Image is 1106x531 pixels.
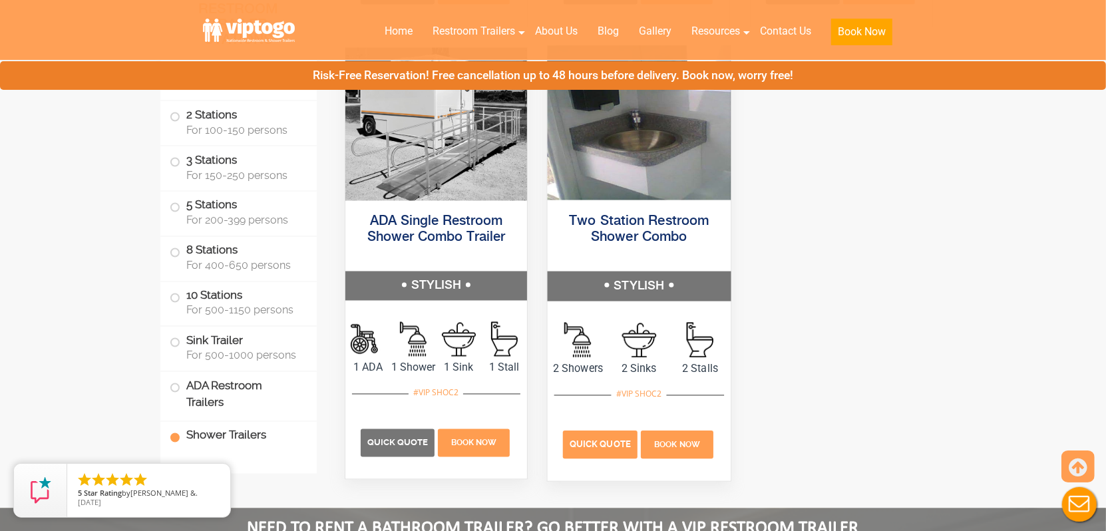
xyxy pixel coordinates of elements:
span: Star Rating [84,488,122,498]
span: 1 ADA [345,360,391,376]
span: 1 Stall [481,360,526,376]
span: Quick Quote [570,440,631,450]
span: 1 Shower [391,360,436,376]
span: Quick Quote [367,438,428,448]
a: ADA Single Restroom Shower Combo Trailer [367,215,505,245]
label: 2 Stations [170,101,307,142]
img: an icon of stall [491,322,518,357]
span: 1 Sink [436,360,481,376]
label: 5 Stations [170,192,307,233]
span: by [78,489,220,498]
a: Book Now [437,437,512,449]
label: 3 Stations [170,146,307,188]
img: an icon of stall [687,323,713,358]
label: 8 Stations [170,236,307,277]
span: For 500-1150 persons [186,304,301,317]
a: Restroom Trailers [423,17,525,46]
h5: STYLISH [345,271,527,301]
li:  [118,472,134,488]
span: For 400-650 persons [186,259,301,271]
a: Quick Quote [361,437,437,449]
a: Book Now [821,17,902,53]
span: For 500-1000 persons [186,349,301,362]
span: [PERSON_NAME] &. [130,488,198,498]
label: 10 Stations [170,281,307,323]
span: 2 Showers [547,361,608,377]
img: an icon of sink [442,323,476,357]
span: For 150-250 persons [186,169,301,182]
label: ADA Restroom Trailers [170,372,307,417]
li:  [77,472,92,488]
img: outside photo of 2 stations shower combo trailer [547,46,730,200]
span: 2 Stalls [669,361,731,377]
label: Shower Trailers [170,422,307,450]
span: 2 Sinks [608,361,669,377]
img: an icon of sink [622,323,656,358]
span: Book Now [654,441,700,450]
a: Resources [681,17,750,46]
button: Book Now [831,19,892,45]
a: Home [375,17,423,46]
div: #VIP SHOC2 [612,386,667,403]
img: an icon of Shower [351,322,385,357]
li:  [104,472,120,488]
a: Quick Quote [563,438,640,450]
h5: STYLISH [547,272,730,301]
span: For 200-399 persons [186,214,301,226]
a: About Us [525,17,588,46]
li:  [91,472,106,488]
img: ADA Single Restroom Shower Combo Trailer [345,48,527,201]
a: Book Now [639,438,715,450]
span: For 100-150 persons [186,124,301,136]
li:  [132,472,148,488]
label: Sink Trailer [170,327,307,368]
div: #VIP SHOC2 [409,385,463,402]
a: Blog [588,17,629,46]
span: [DATE] [78,497,101,507]
span: Book Now [451,439,496,448]
span: 5 [78,488,82,498]
a: Contact Us [750,17,821,46]
a: Gallery [629,17,681,46]
button: Live Chat [1053,478,1106,531]
img: an icon of Shower [400,322,427,357]
a: Two Station Restroom Shower Combo [569,215,709,245]
img: an icon of Shower [564,323,591,358]
img: Review Rating [27,477,54,504]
